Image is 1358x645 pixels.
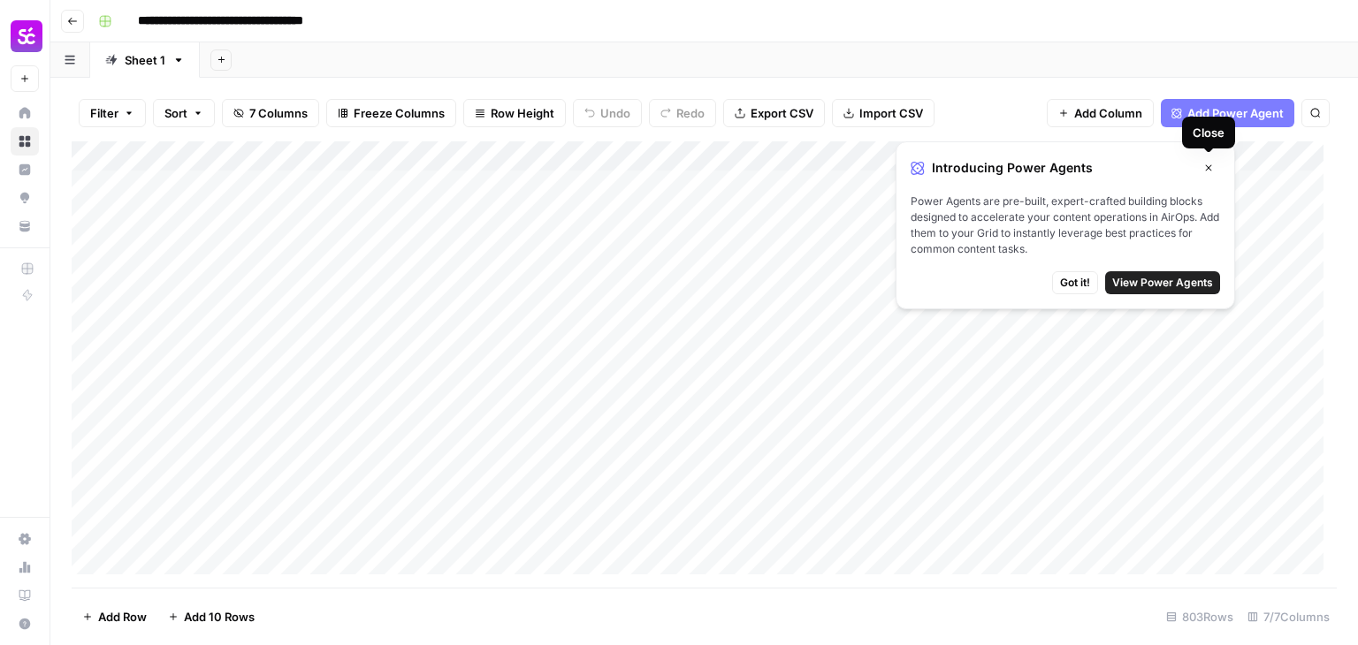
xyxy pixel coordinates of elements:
[1187,104,1284,122] span: Add Power Agent
[911,193,1220,257] span: Power Agents are pre-built, expert-crafted building blocks designed to accelerate your content op...
[11,20,42,52] img: Smartcat Logo
[125,51,165,69] div: Sheet 1
[491,104,554,122] span: Row Height
[600,104,630,122] span: Undo
[1052,271,1098,294] button: Got it!
[1074,104,1142,122] span: Add Column
[11,553,39,581] a: Usage
[11,610,39,638] button: Help + Support
[649,99,716,127] button: Redo
[90,104,118,122] span: Filter
[11,581,39,610] a: Learning Hub
[751,104,813,122] span: Export CSV
[11,156,39,184] a: Insights
[11,99,39,127] a: Home
[1060,275,1090,291] span: Got it!
[90,42,200,78] a: Sheet 1
[249,104,308,122] span: 7 Columns
[79,99,146,127] button: Filter
[1047,99,1154,127] button: Add Column
[11,525,39,553] a: Settings
[326,99,456,127] button: Freeze Columns
[157,603,265,631] button: Add 10 Rows
[98,608,147,626] span: Add Row
[11,14,39,58] button: Workspace: Smartcat
[11,127,39,156] a: Browse
[1159,603,1240,631] div: 803 Rows
[184,608,255,626] span: Add 10 Rows
[723,99,825,127] button: Export CSV
[354,104,445,122] span: Freeze Columns
[222,99,319,127] button: 7 Columns
[1193,124,1224,141] div: Close
[1112,275,1213,291] span: View Power Agents
[164,104,187,122] span: Sort
[676,104,705,122] span: Redo
[832,99,935,127] button: Import CSV
[1161,99,1294,127] button: Add Power Agent
[1105,271,1220,294] button: View Power Agents
[463,99,566,127] button: Row Height
[153,99,215,127] button: Sort
[11,184,39,212] a: Opportunities
[911,156,1220,179] div: Introducing Power Agents
[1240,603,1337,631] div: 7/7 Columns
[11,212,39,240] a: Your Data
[72,603,157,631] button: Add Row
[859,104,923,122] span: Import CSV
[573,99,642,127] button: Undo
